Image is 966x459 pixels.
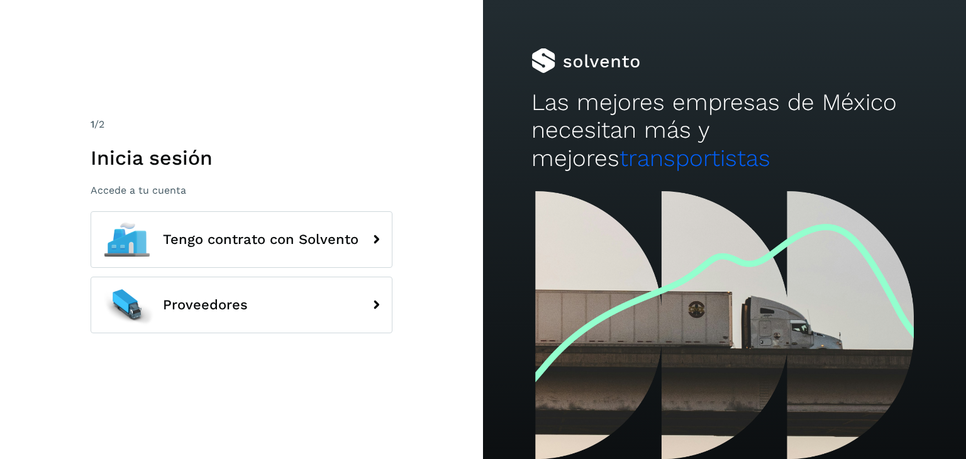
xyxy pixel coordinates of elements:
button: Proveedores [91,277,392,333]
span: transportistas [619,145,770,172]
h1: Inicia sesión [91,146,392,170]
button: Tengo contrato con Solvento [91,211,392,268]
span: Proveedores [163,297,248,312]
h2: Las mejores empresas de México necesitan más y mejores [531,89,918,172]
div: /2 [91,117,392,132]
span: Tengo contrato con Solvento [163,232,358,247]
p: Accede a tu cuenta [91,184,392,196]
span: 1 [91,118,94,130]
